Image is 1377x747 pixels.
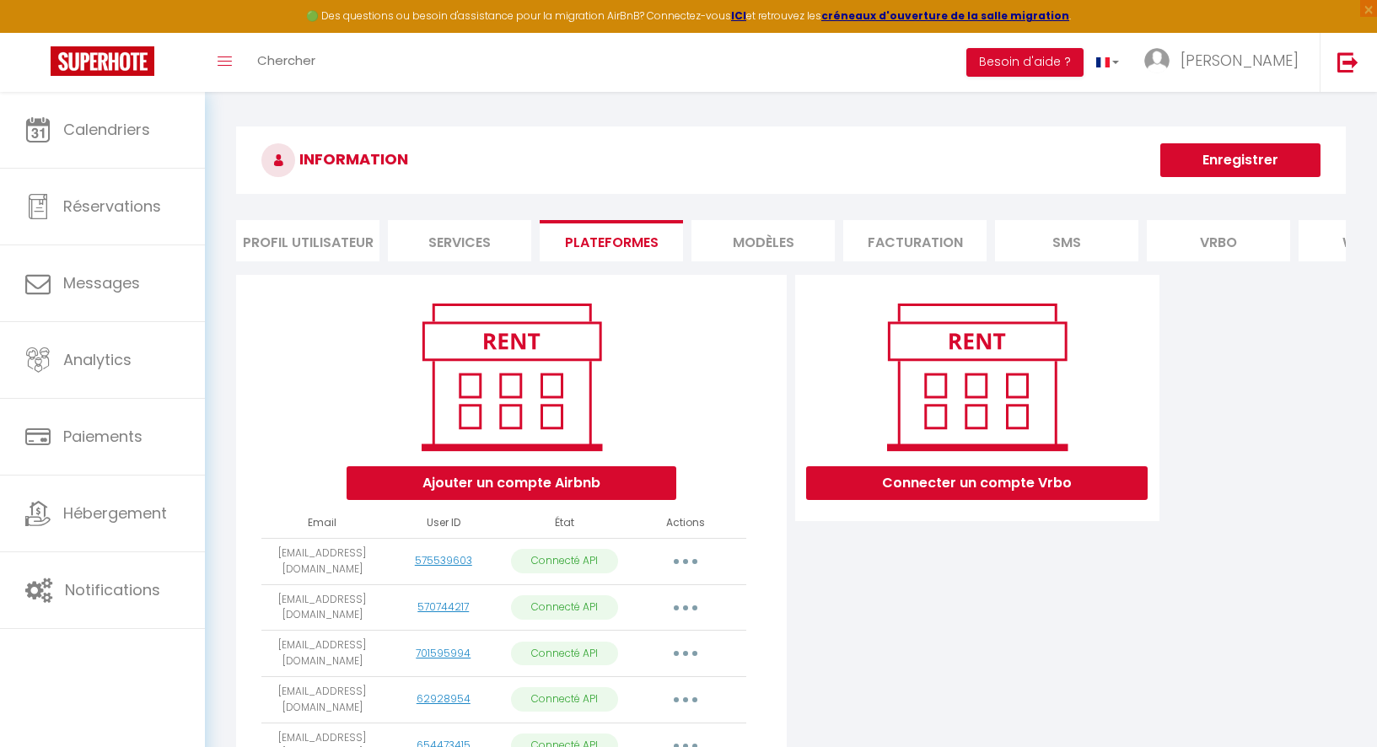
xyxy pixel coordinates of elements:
[415,553,472,567] a: 575539603
[404,296,619,458] img: rent.png
[966,48,1084,77] button: Besoin d'aide ?
[511,642,619,666] p: Connecté API
[51,46,154,76] img: Super Booking
[261,676,383,723] td: [EMAIL_ADDRESS][DOMAIN_NAME]
[504,508,626,538] th: État
[257,51,315,69] span: Chercher
[63,119,150,140] span: Calendriers
[261,631,383,677] td: [EMAIL_ADDRESS][DOMAIN_NAME]
[63,196,161,217] span: Réservations
[1337,51,1358,73] img: logout
[511,595,619,620] p: Connecté API
[63,272,140,293] span: Messages
[63,426,143,447] span: Paiements
[821,8,1069,23] a: créneaux d'ouverture de la salle migration
[843,220,987,261] li: Facturation
[261,508,383,538] th: Email
[511,549,619,573] p: Connecté API
[65,579,160,600] span: Notifications
[1144,48,1170,73] img: ...
[261,538,383,584] td: [EMAIL_ADDRESS][DOMAIN_NAME]
[540,220,683,261] li: Plateformes
[383,508,504,538] th: User ID
[691,220,835,261] li: MODÈLES
[995,220,1138,261] li: SMS
[347,466,676,500] button: Ajouter un compte Airbnb
[731,8,746,23] a: ICI
[63,349,132,370] span: Analytics
[245,33,328,92] a: Chercher
[869,296,1084,458] img: rent.png
[417,599,469,614] a: 570744217
[236,126,1346,194] h3: INFORMATION
[261,584,383,631] td: [EMAIL_ADDRESS][DOMAIN_NAME]
[417,691,471,706] a: 62928954
[1147,220,1290,261] li: Vrbo
[236,220,379,261] li: Profil Utilisateur
[388,220,531,261] li: Services
[806,466,1148,500] button: Connecter un compte Vrbo
[625,508,746,538] th: Actions
[1160,143,1321,177] button: Enregistrer
[1181,50,1299,71] span: [PERSON_NAME]
[416,646,471,660] a: 701595994
[1132,33,1320,92] a: ... [PERSON_NAME]
[63,502,167,524] span: Hébergement
[511,687,619,712] p: Connecté API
